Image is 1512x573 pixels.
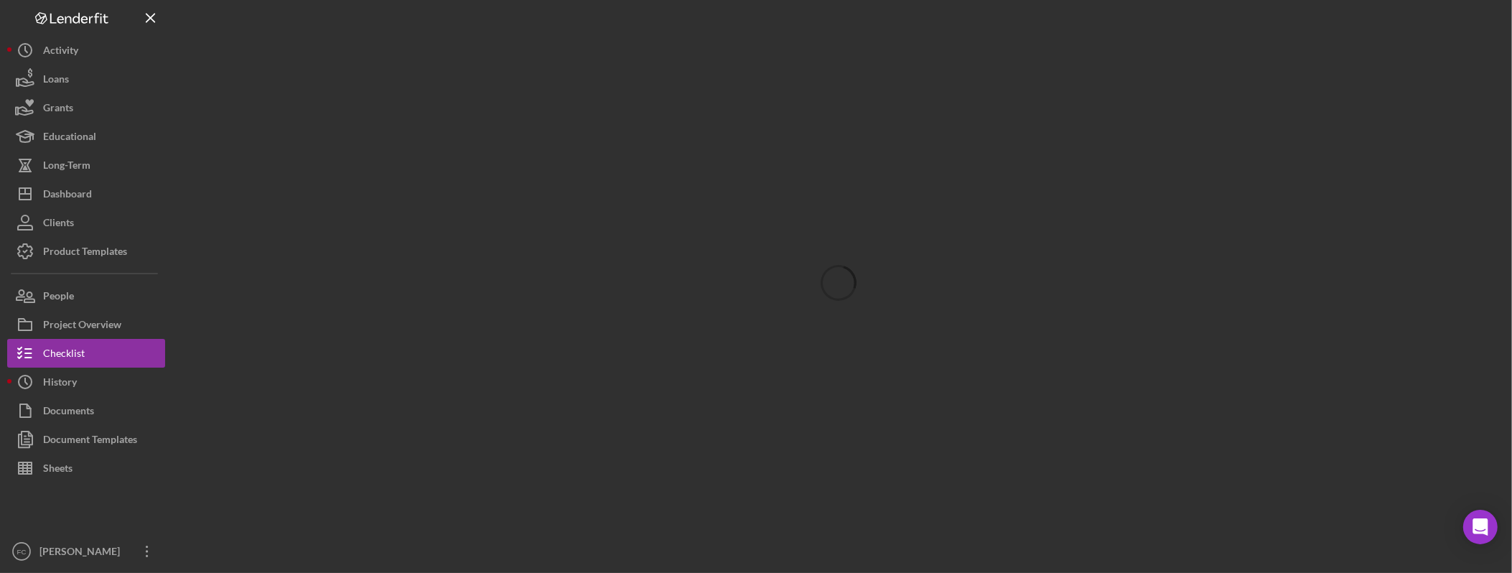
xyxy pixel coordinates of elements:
button: FC[PERSON_NAME] [7,537,165,566]
div: Loans [43,65,69,97]
div: [PERSON_NAME] [36,537,129,569]
button: Dashboard [7,180,165,208]
button: Project Overview [7,310,165,339]
div: Open Intercom Messenger [1463,510,1498,544]
div: Activity [43,36,78,68]
button: Clients [7,208,165,237]
div: Documents [43,396,94,429]
button: Product Templates [7,237,165,266]
div: Checklist [43,339,85,371]
button: Document Templates [7,425,165,454]
button: Grants [7,93,165,122]
div: Document Templates [43,425,137,457]
div: Dashboard [43,180,92,212]
button: People [7,281,165,310]
button: Sheets [7,454,165,483]
button: History [7,368,165,396]
button: Checklist [7,339,165,368]
button: Long-Term [7,151,165,180]
div: Sheets [43,454,73,486]
button: Documents [7,396,165,425]
button: Loans [7,65,165,93]
div: People [43,281,74,314]
text: FC [17,548,27,556]
div: Educational [43,122,96,154]
div: Product Templates [43,237,127,269]
div: Grants [43,93,73,126]
div: Long-Term [43,151,90,183]
div: Clients [43,208,74,241]
button: Educational [7,122,165,151]
button: Activity [7,36,165,65]
div: Project Overview [43,310,121,343]
div: History [43,368,77,400]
